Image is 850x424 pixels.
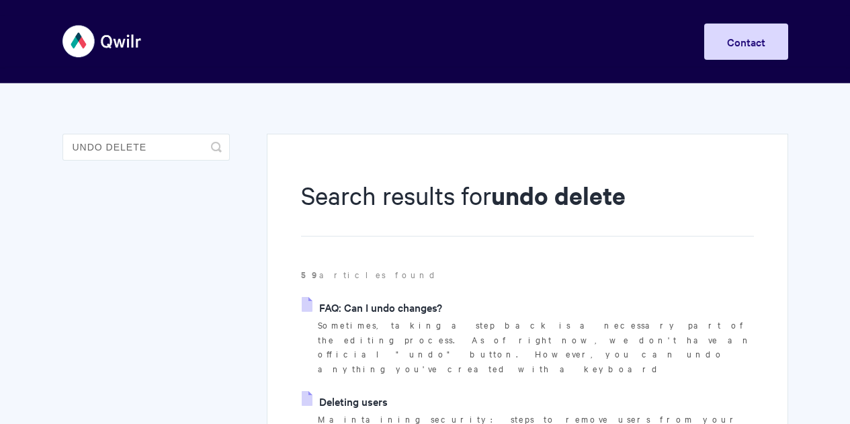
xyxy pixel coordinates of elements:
[301,267,753,282] p: articles found
[704,24,788,60] a: Contact
[318,318,753,376] p: Sometimes, taking a step back is a necessary part of the editing process. As of right now, we don...
[302,391,388,411] a: Deleting users
[301,268,319,281] strong: 59
[62,16,142,67] img: Qwilr Help Center
[301,178,753,237] h1: Search results for
[62,134,230,161] input: Search
[491,179,626,212] strong: undo delete
[302,297,442,317] a: FAQ: Can I undo changes?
